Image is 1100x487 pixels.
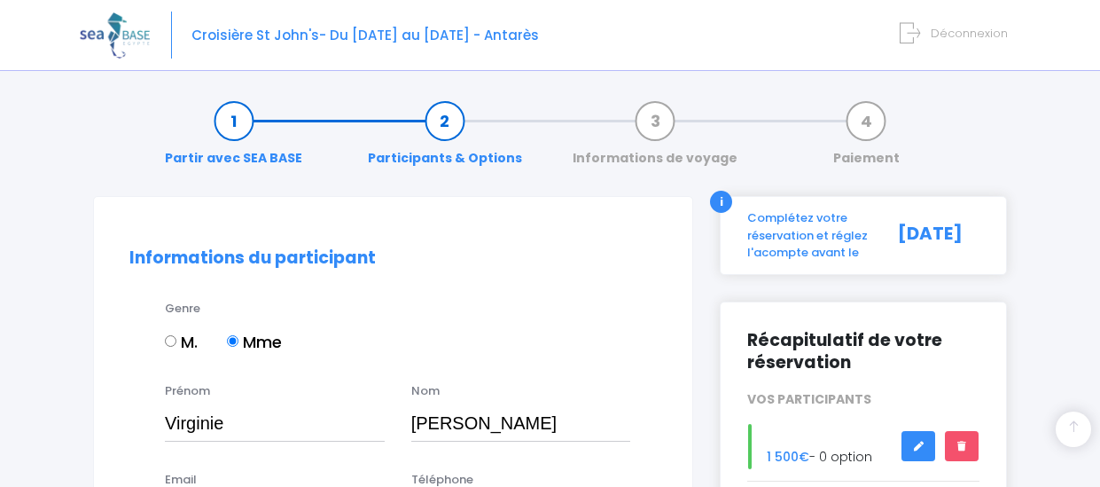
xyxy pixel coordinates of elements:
[165,335,176,347] input: M.
[359,112,531,168] a: Participants & Options
[156,112,311,168] a: Partir avec SEA BASE
[710,191,732,213] div: i
[767,448,809,466] span: 1 500€
[165,300,200,318] label: Genre
[227,330,282,354] label: Mme
[931,25,1008,42] span: Déconnexion
[824,112,909,168] a: Paiement
[411,382,440,400] label: Nom
[564,112,746,168] a: Informations de voyage
[191,26,539,44] span: Croisière St John's- Du [DATE] au [DATE] - Antarès
[734,424,993,469] div: - 0 option
[885,209,993,262] div: [DATE]
[227,335,238,347] input: Mme
[747,329,979,373] h2: Récapitulatif de votre réservation
[129,248,657,269] h2: Informations du participant
[734,209,885,262] div: Complétez votre réservation et réglez l'acompte avant le
[165,330,198,354] label: M.
[165,382,210,400] label: Prénom
[734,390,993,409] div: VOS PARTICIPANTS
